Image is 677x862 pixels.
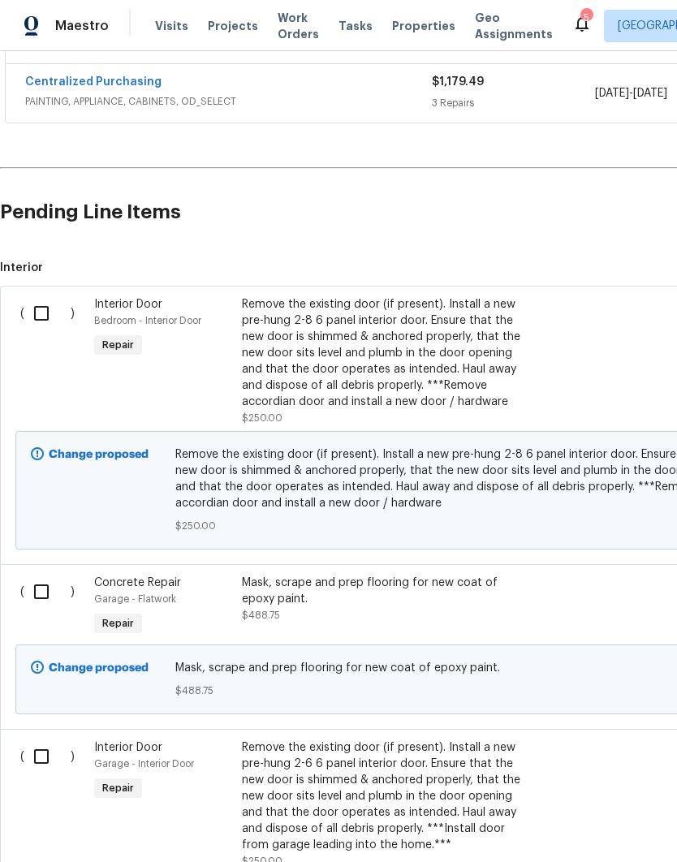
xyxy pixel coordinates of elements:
[432,95,594,111] div: 3 Repairs
[94,577,181,588] span: Concrete Repair
[15,291,89,431] div: ( )
[208,18,258,34] span: Projects
[595,85,667,101] span: -
[96,780,140,796] span: Repair
[242,610,280,620] span: $488.75
[15,570,89,644] div: ( )
[94,759,194,769] span: Garage - Interior Door
[242,739,528,853] div: Remove the existing door (if present). Install a new pre-hung 2-6 6 panel interior door. Ensure t...
[49,662,149,674] b: Change proposed
[392,18,455,34] span: Properties
[55,18,109,34] span: Maestro
[595,88,629,99] span: [DATE]
[94,299,162,310] span: Interior Door
[580,10,592,26] div: 5
[338,20,373,32] span: Tasks
[155,18,188,34] span: Visits
[94,594,176,604] span: Garage - Flatwork
[94,742,162,753] span: Interior Door
[49,449,149,460] b: Change proposed
[96,615,140,631] span: Repair
[475,10,553,42] span: Geo Assignments
[242,296,528,410] div: Remove the existing door (if present). Install a new pre-hung 2-8 6 panel interior door. Ensure t...
[94,316,201,325] span: Bedroom - Interior Door
[242,575,528,607] div: Mask, scrape and prep flooring for new coat of epoxy paint.
[242,413,282,423] span: $250.00
[278,10,319,42] span: Work Orders
[25,76,162,88] a: Centralized Purchasing
[96,337,140,353] span: Repair
[25,93,432,110] span: PAINTING, APPLIANCE, CABINETS, OD_SELECT
[432,76,484,88] span: $1,179.49
[633,88,667,99] span: [DATE]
